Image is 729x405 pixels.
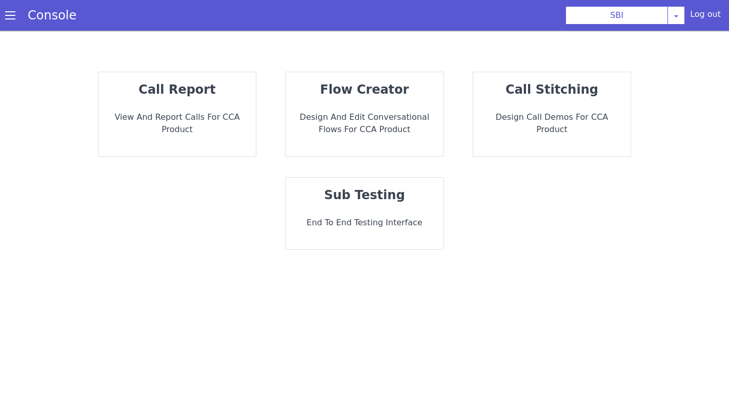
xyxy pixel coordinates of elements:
[320,82,409,97] strong: flow creator
[690,8,721,25] div: Log out
[294,217,435,229] p: End to End Testing Interface
[505,82,598,97] strong: call stitching
[294,111,435,136] p: Design and Edit Conversational flows for CCA Product
[15,8,89,23] a: Console
[107,111,248,136] p: View and report calls for CCA Product
[565,6,668,25] button: SBI
[324,188,405,202] strong: sub testing
[138,82,215,97] strong: call report
[481,111,623,136] p: Design call demos for CCA Product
